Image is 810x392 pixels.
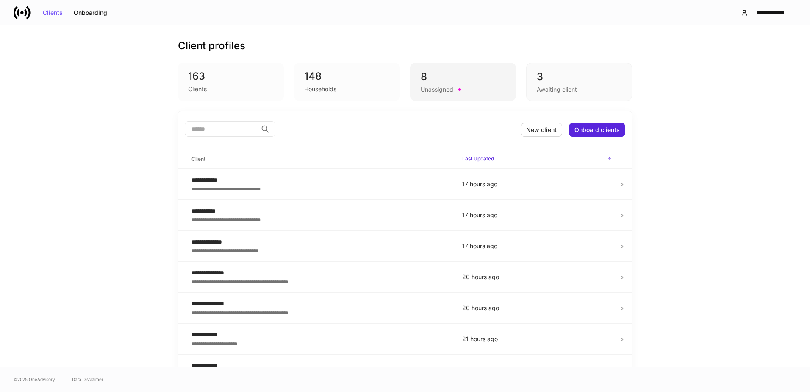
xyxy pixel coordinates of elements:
[526,127,557,133] div: New client
[74,10,107,16] div: Onboarding
[188,70,274,83] div: 163
[14,376,55,383] span: © 2025 OneAdvisory
[537,85,577,94] div: Awaiting client
[72,376,103,383] a: Data Disclaimer
[43,10,63,16] div: Clients
[537,70,621,84] div: 3
[459,150,616,168] span: Last Updated
[421,70,505,84] div: 8
[574,127,620,133] div: Onboard clients
[410,63,516,101] div: 8Unassigned
[569,123,625,137] button: Onboard clients
[462,211,612,219] p: 17 hours ago
[462,273,612,281] p: 20 hours ago
[178,39,245,53] h3: Client profiles
[191,155,205,163] h6: Client
[188,151,452,168] span: Client
[521,123,562,137] button: New client
[304,85,336,93] div: Households
[37,6,68,20] button: Clients
[68,6,113,20] button: Onboarding
[188,85,207,93] div: Clients
[526,63,632,101] div: 3Awaiting client
[462,242,612,250] p: 17 hours ago
[462,366,612,374] p: 21 hours ago
[462,304,612,312] p: 20 hours ago
[462,180,612,188] p: 17 hours ago
[462,154,494,162] h6: Last Updated
[304,70,390,83] div: 148
[421,85,453,94] div: Unassigned
[462,335,612,343] p: 21 hours ago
